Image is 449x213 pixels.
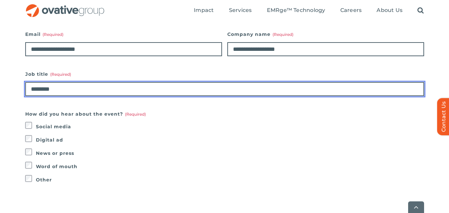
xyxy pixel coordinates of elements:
[36,162,424,171] label: Word of mouth
[229,7,252,14] a: Services
[25,3,105,10] a: OG_Full_horizontal_RGB
[36,149,424,158] label: News or press
[36,175,424,184] label: Other
[340,7,362,14] a: Careers
[227,30,424,39] label: Company name
[267,7,325,14] a: EMRge™ Technology
[273,32,293,37] span: (Required)
[43,32,63,37] span: (Required)
[417,7,424,14] a: Search
[36,135,424,145] label: Digital ad
[377,7,402,14] a: About Us
[125,112,146,117] span: (Required)
[50,72,71,77] span: (Required)
[25,30,222,39] label: Email
[194,7,214,14] a: Impact
[25,69,424,79] label: Job title
[25,109,146,119] legend: How did you hear about the event?
[36,122,424,131] label: Social media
